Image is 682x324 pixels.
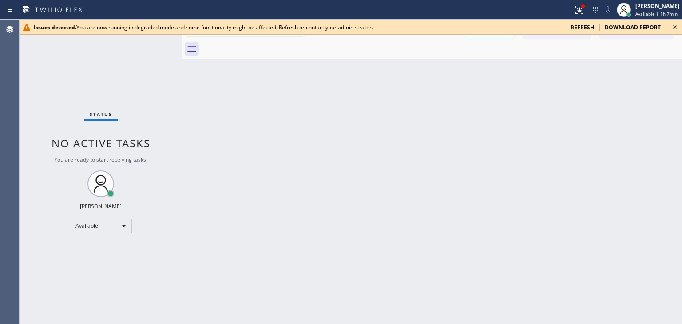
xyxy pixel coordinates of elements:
[34,24,76,31] b: Issues detected.
[602,4,614,16] button: Mute
[54,156,147,163] span: You are ready to start receiving tasks.
[605,24,661,31] span: download report
[635,2,679,10] div: [PERSON_NAME]
[80,202,122,210] div: [PERSON_NAME]
[52,136,151,150] span: No active tasks
[70,219,132,233] div: Available
[571,24,594,31] span: refresh
[635,11,678,17] span: Available | 1h 7min
[90,111,112,117] span: Status
[34,24,563,31] div: You are now running in degraded mode and some functionality might be affected. Refresh or contact...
